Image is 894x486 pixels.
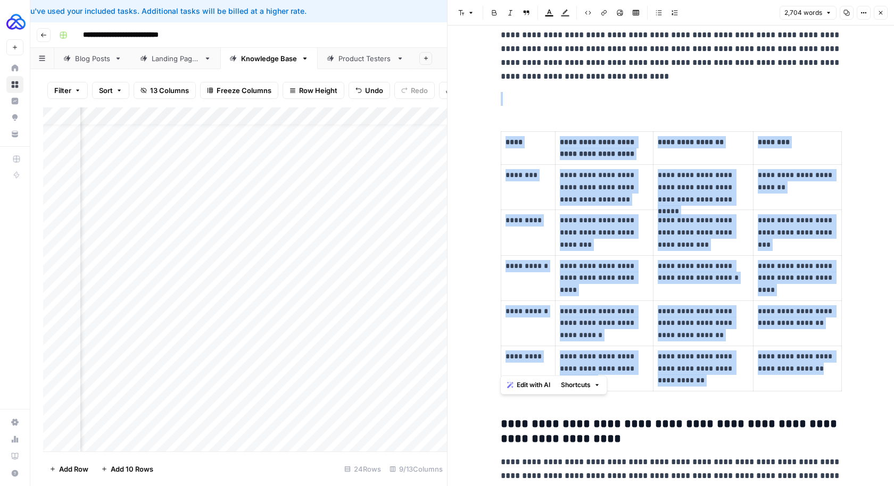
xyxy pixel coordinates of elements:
[150,85,189,96] span: 13 Columns
[6,448,23,465] a: Learning Hub
[99,85,113,96] span: Sort
[318,48,413,69] a: Product Testers
[784,8,822,18] span: 2,704 words
[131,48,220,69] a: Landing Pages
[517,380,550,390] span: Edit with AI
[6,465,23,482] button: Help + Support
[217,85,271,96] span: Freeze Columns
[43,460,95,477] button: Add Row
[365,85,383,96] span: Undo
[780,6,837,20] button: 2,704 words
[6,12,26,31] img: AUQ Logo
[283,82,344,99] button: Row Height
[152,53,200,64] div: Landing Pages
[557,378,605,392] button: Shortcuts
[6,76,23,93] a: Browse
[385,460,447,477] div: 9/13 Columns
[200,82,278,99] button: Freeze Columns
[54,85,71,96] span: Filter
[54,48,131,69] a: Blog Posts
[59,464,88,474] span: Add Row
[338,53,392,64] div: Product Testers
[6,109,23,126] a: Opportunities
[75,53,110,64] div: Blog Posts
[299,85,337,96] span: Row Height
[241,53,297,64] div: Knowledge Base
[6,93,23,110] a: Insights
[95,460,160,477] button: Add 10 Rows
[503,378,554,392] button: Edit with AI
[92,82,129,99] button: Sort
[6,431,23,448] a: Usage
[220,48,318,69] a: Knowledge Base
[6,414,23,431] a: Settings
[6,60,23,77] a: Home
[349,82,390,99] button: Undo
[6,9,23,35] button: Workspace: AUQ
[340,460,385,477] div: 24 Rows
[111,464,153,474] span: Add 10 Rows
[9,6,555,16] div: You've used your included tasks. Additional tasks will be billed at a higher rate.
[6,125,23,143] a: Your Data
[47,82,88,99] button: Filter
[411,85,428,96] span: Redo
[134,82,196,99] button: 13 Columns
[394,82,435,99] button: Redo
[561,380,591,390] span: Shortcuts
